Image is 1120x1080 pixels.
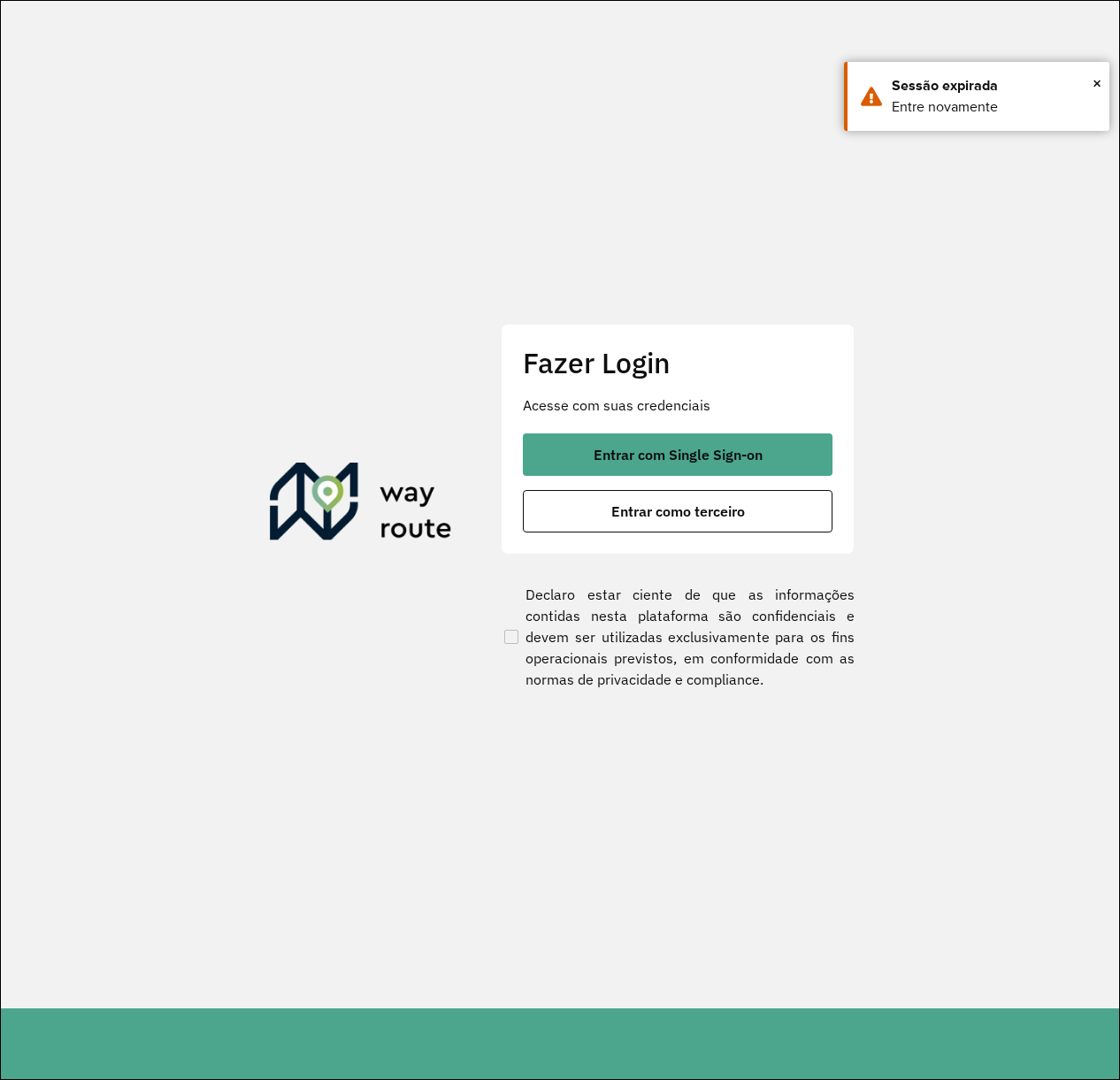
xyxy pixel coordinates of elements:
[892,96,1096,118] div: Entre novamente
[501,584,855,690] label: Declaro estar ciente de que as informações contidas nesta plataforma são confidenciais e devem se...
[611,504,745,518] span: Entrar como terceiro
[1093,70,1101,96] span: ×
[523,433,832,476] button: button
[1093,70,1101,96] button: Close
[892,75,1096,96] div: Sessão expirada
[594,448,763,462] span: Entrar com Single Sign-on
[270,463,452,548] img: Roteirizador AmbevTech
[523,490,832,532] button: button
[523,346,832,379] h2: Fazer Login
[523,394,832,416] p: Acesse com suas credenciais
